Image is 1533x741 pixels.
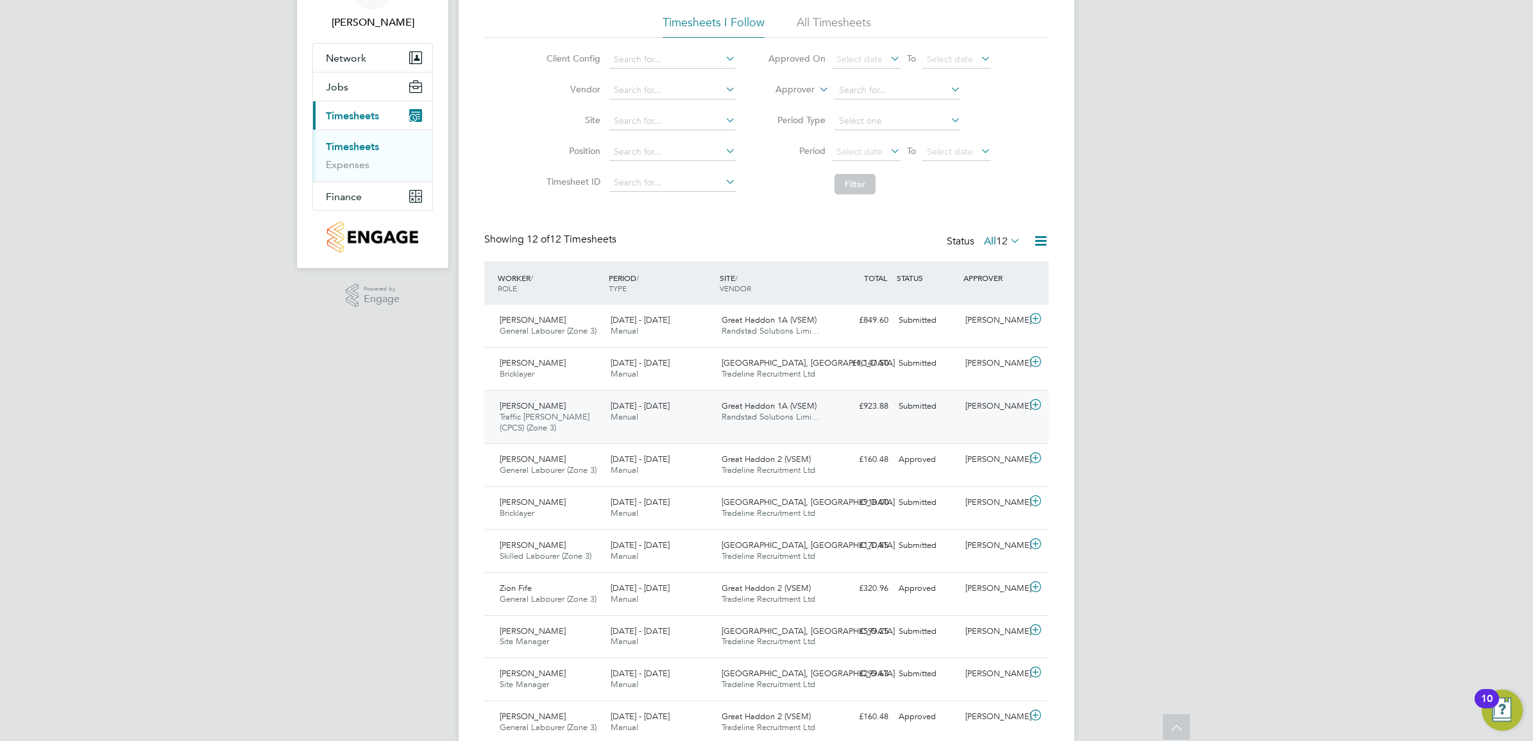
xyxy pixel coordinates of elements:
[500,497,566,507] span: [PERSON_NAME]
[716,266,827,300] div: SITE
[500,711,566,722] span: [PERSON_NAME]
[312,15,433,30] span: Joe Nelson
[722,357,895,368] span: [GEOGRAPHIC_DATA], [GEOGRAPHIC_DATA]
[500,411,589,433] span: Traffic [PERSON_NAME] (CPCS) (Zone 3)
[326,141,379,153] a: Timesheets
[611,722,638,733] span: Manual
[960,310,1027,331] div: [PERSON_NAME]
[722,507,815,518] span: Tradeline Recruitment Ltd
[611,454,670,464] span: [DATE] - [DATE]
[611,400,670,411] span: [DATE] - [DATE]
[500,540,566,550] span: [PERSON_NAME]
[722,626,895,636] span: [GEOGRAPHIC_DATA], [GEOGRAPHIC_DATA]
[960,535,1027,556] div: [PERSON_NAME]
[495,266,606,300] div: WORKER
[500,325,597,336] span: General Labourer (Zone 3)
[326,158,369,171] a: Expenses
[722,593,815,604] span: Tradeline Recruitment Ltd
[960,396,1027,417] div: [PERSON_NAME]
[827,663,894,685] div: £299.63
[609,143,736,161] input: Search for...
[313,44,432,72] button: Network
[606,266,716,300] div: PERIOD
[903,142,920,159] span: To
[500,668,566,679] span: [PERSON_NAME]
[894,706,960,728] div: Approved
[500,679,549,690] span: Site Manager
[722,400,817,411] span: Great Haddon 1A (VSEM)
[722,722,815,733] span: Tradeline Recruitment Ltd
[722,540,895,550] span: [GEOGRAPHIC_DATA], [GEOGRAPHIC_DATA]
[722,411,820,422] span: Randstad Solutions Limi…
[947,233,1023,251] div: Status
[611,411,638,422] span: Manual
[834,81,961,99] input: Search for...
[527,233,616,246] span: 12 Timesheets
[927,53,973,65] span: Select date
[836,146,883,157] span: Select date
[960,706,1027,728] div: [PERSON_NAME]
[313,182,432,210] button: Finance
[827,578,894,599] div: £320.96
[611,314,670,325] span: [DATE] - [DATE]
[500,583,532,593] span: Zion Fife
[894,621,960,642] div: Submitted
[364,294,400,305] span: Engage
[722,636,815,647] span: Tradeline Recruitment Ltd
[543,176,600,187] label: Timesheet ID
[312,221,433,253] a: Go to home page
[327,221,418,253] img: countryside-properties-logo-retina.png
[827,706,894,728] div: £160.48
[834,112,961,130] input: Select one
[722,668,895,679] span: [GEOGRAPHIC_DATA], [GEOGRAPHIC_DATA]
[722,368,815,379] span: Tradeline Recruitment Ltd
[894,266,960,289] div: STATUS
[996,235,1008,248] span: 12
[827,310,894,331] div: £849.60
[611,464,638,475] span: Manual
[609,112,736,130] input: Search for...
[313,101,432,130] button: Timesheets
[500,400,566,411] span: [PERSON_NAME]
[836,53,883,65] span: Select date
[960,663,1027,685] div: [PERSON_NAME]
[722,583,811,593] span: Great Haddon 2 (VSEM)
[346,284,400,308] a: Powered byEngage
[500,357,566,368] span: [PERSON_NAME]
[960,578,1027,599] div: [PERSON_NAME]
[500,368,534,379] span: Bricklayer
[611,550,638,561] span: Manual
[364,284,400,294] span: Powered by
[611,368,638,379] span: Manual
[827,492,894,513] div: £918.00
[827,621,894,642] div: £599.25
[611,679,638,690] span: Manual
[500,507,534,518] span: Bricklayer
[500,722,597,733] span: General Labourer (Zone 3)
[827,353,894,374] div: £1,147.50
[797,15,871,38] li: All Timesheets
[960,621,1027,642] div: [PERSON_NAME]
[722,497,895,507] span: [GEOGRAPHIC_DATA], [GEOGRAPHIC_DATA]
[768,53,826,64] label: Approved On
[722,314,817,325] span: Great Haddon 1A (VSEM)
[500,464,597,475] span: General Labourer (Zone 3)
[543,53,600,64] label: Client Config
[827,449,894,470] div: £160.48
[527,233,550,246] span: 12 of
[609,283,627,293] span: TYPE
[326,52,366,64] span: Network
[894,578,960,599] div: Approved
[326,81,348,93] span: Jobs
[498,283,517,293] span: ROLE
[722,325,820,336] span: Randstad Solutions Limi…
[960,449,1027,470] div: [PERSON_NAME]
[500,550,591,561] span: Skilled Labourer (Zone 3)
[722,454,811,464] span: Great Haddon 2 (VSEM)
[757,83,815,96] label: Approver
[894,535,960,556] div: Submitted
[611,540,670,550] span: [DATE] - [DATE]
[543,145,600,157] label: Position
[543,83,600,95] label: Vendor
[735,273,738,283] span: /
